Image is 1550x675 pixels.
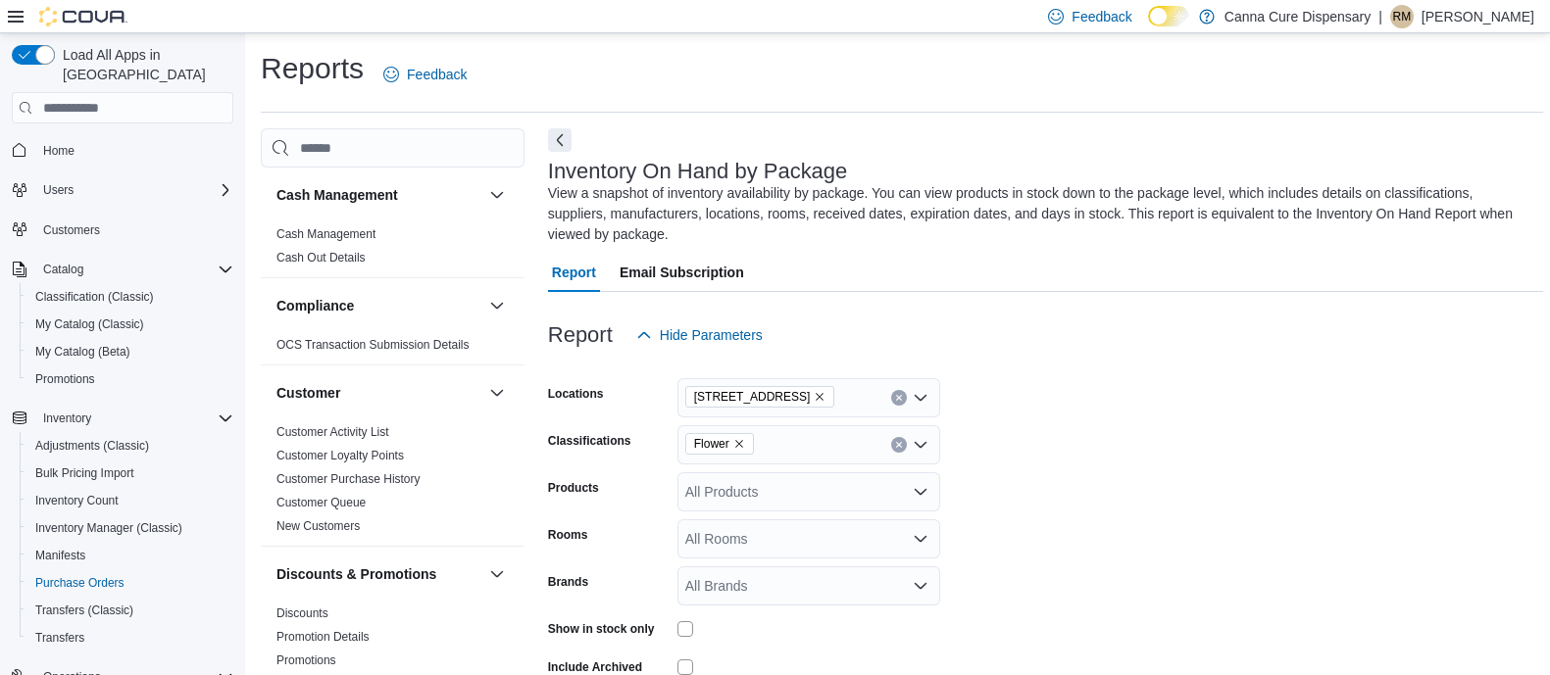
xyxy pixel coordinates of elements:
span: Flower [694,434,729,454]
p: [PERSON_NAME] [1422,5,1534,28]
a: Home [35,139,82,163]
span: Purchase Orders [35,575,125,591]
button: Clear input [891,437,907,453]
span: Customer Purchase History [276,471,421,487]
label: Classifications [548,433,631,449]
span: Classification (Classic) [27,285,233,309]
span: Customer Activity List [276,424,389,440]
button: Promotions [20,365,241,393]
button: Open list of options [913,437,928,453]
p: Canna Cure Dispensary [1225,5,1371,28]
label: Rooms [548,527,588,543]
span: Home [35,137,233,162]
a: Classification (Classic) [27,285,162,309]
button: Customers [4,216,241,244]
button: Inventory [35,407,99,430]
button: Adjustments (Classic) [20,432,241,459]
button: Inventory Count [20,487,241,514]
span: Inventory [43,410,91,426]
a: Cash Management [276,227,375,241]
span: Users [35,178,233,202]
label: Show in stock only [548,621,655,637]
span: Flower [685,433,754,455]
button: Transfers [20,624,241,651]
a: Promotions [27,367,103,391]
span: My Catalog (Beta) [27,340,233,363]
button: Inventory [4,405,241,432]
a: Transfers (Classic) [27,599,141,622]
span: Promotions [276,652,336,668]
span: Transfers [35,630,84,646]
label: Locations [548,386,604,402]
span: Inventory Count [35,493,119,508]
span: OCS Transaction Submission Details [276,337,470,353]
span: Report [552,253,596,292]
span: Promotions [35,371,95,387]
a: Manifests [27,544,93,567]
button: Users [4,176,241,204]
button: Home [4,135,241,164]
span: Cash Management [276,226,375,242]
a: Customer Queue [276,496,366,509]
h3: Compliance [276,296,354,315]
button: My Catalog (Beta) [20,338,241,365]
span: Promotion Details [276,629,370,645]
a: Bulk Pricing Import [27,461,142,485]
button: Discounts & Promotions [485,562,509,586]
span: RM [1393,5,1412,28]
button: Cash Management [485,183,509,207]
a: Promotions [276,653,336,667]
span: Cash Out Details [276,250,366,265]
span: Inventory Count [27,489,233,512]
span: Inventory Manager (Classic) [35,520,182,536]
a: Customer Purchase History [276,472,421,486]
span: Customers [35,217,233,242]
span: Hide Parameters [660,325,763,345]
p: | [1378,5,1382,28]
button: Manifests [20,542,241,569]
span: Catalog [35,258,233,281]
span: Transfers [27,626,233,650]
a: Purchase Orders [27,571,132,595]
span: Catalog [43,262,83,277]
span: Inventory Manager (Classic) [27,516,233,540]
input: Dark Mode [1148,6,1189,26]
a: Inventory Manager (Classic) [27,516,190,540]
button: Customer [276,383,481,403]
span: Transfers (Classic) [27,599,233,622]
button: Inventory Manager (Classic) [20,514,241,542]
span: Customers [43,222,100,238]
span: Feedback [407,65,467,84]
button: Cash Management [276,185,481,205]
span: Classification (Classic) [35,289,154,305]
span: Bulk Pricing Import [27,461,233,485]
button: Open list of options [913,484,928,500]
h3: Discounts & Promotions [276,564,436,584]
span: Customer Queue [276,495,366,510]
img: Cova [39,7,127,26]
span: Transfers (Classic) [35,603,133,618]
span: My Catalog (Beta) [35,344,130,360]
a: Cash Out Details [276,251,366,265]
button: Next [548,128,572,152]
span: Purchase Orders [27,571,233,595]
h3: Report [548,323,613,347]
label: Include Archived [548,659,642,675]
div: Compliance [261,333,525,364]
button: Clear input [891,390,907,406]
button: Open list of options [913,531,928,547]
a: Customers [35,218,108,242]
span: 1919-B NW Cache Rd [685,386,835,408]
span: Inventory [35,407,233,430]
button: Open list of options [913,578,928,594]
button: Open list of options [913,390,928,406]
a: Promotion Details [276,630,370,644]
span: Home [43,143,75,159]
label: Products [548,480,599,496]
a: Adjustments (Classic) [27,434,157,458]
h3: Inventory On Hand by Package [548,160,848,183]
a: My Catalog (Beta) [27,340,138,363]
span: Bulk Pricing Import [35,465,134,481]
span: Feedback [1072,7,1131,26]
button: Catalog [4,256,241,283]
